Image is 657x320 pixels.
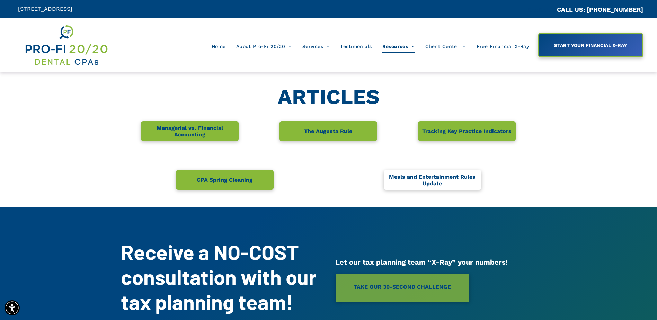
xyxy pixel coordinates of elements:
[5,300,20,315] div: Accessibility Menu
[142,121,238,141] span: Managerial vs. Financial Accounting
[471,40,534,53] a: Free Financial X-Ray
[384,170,480,190] span: Meals and Entertainment Rules Update
[538,33,643,57] a: START YOUR FINANCIAL X-RAY
[527,7,557,13] span: CA::CALLC
[279,121,377,141] a: The Augusta Rule
[206,40,231,53] a: Home
[278,85,380,109] strong: ARTICLES
[176,170,274,190] a: CPA Spring Cleaning
[384,170,481,190] a: Meals and Entertainment Rules Update
[420,40,471,53] a: Client Center
[141,121,239,141] a: Managerial vs. Financial Accounting
[24,23,108,67] img: Get Dental CPA Consulting, Bookkeeping, & Bank Loans
[418,121,516,141] a: Tracking Key Practice Indicators
[121,239,317,314] strong: Receive a NO-COST consultation with our tax planning team!
[18,6,72,12] span: [STREET_ADDRESS]
[420,124,514,138] span: Tracking Key Practice Indicators
[354,279,451,295] span: TAKE OUR 30-SECOND CHALLENGE
[557,6,643,13] a: CALL US: [PHONE_NUMBER]
[194,173,255,187] span: CPA Spring Cleaning
[302,124,355,138] span: The Augusta Rule
[552,39,629,52] span: START YOUR FINANCIAL X-RAY
[336,258,508,266] span: Let our tax planning team “X-Ray” your numbers!
[297,40,335,53] a: Services
[336,274,469,302] a: TAKE OUR 30-SECOND CHALLENGE
[335,40,377,53] a: Testimonials
[231,40,297,53] a: About Pro-Fi 20/20
[377,40,420,53] a: Resources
